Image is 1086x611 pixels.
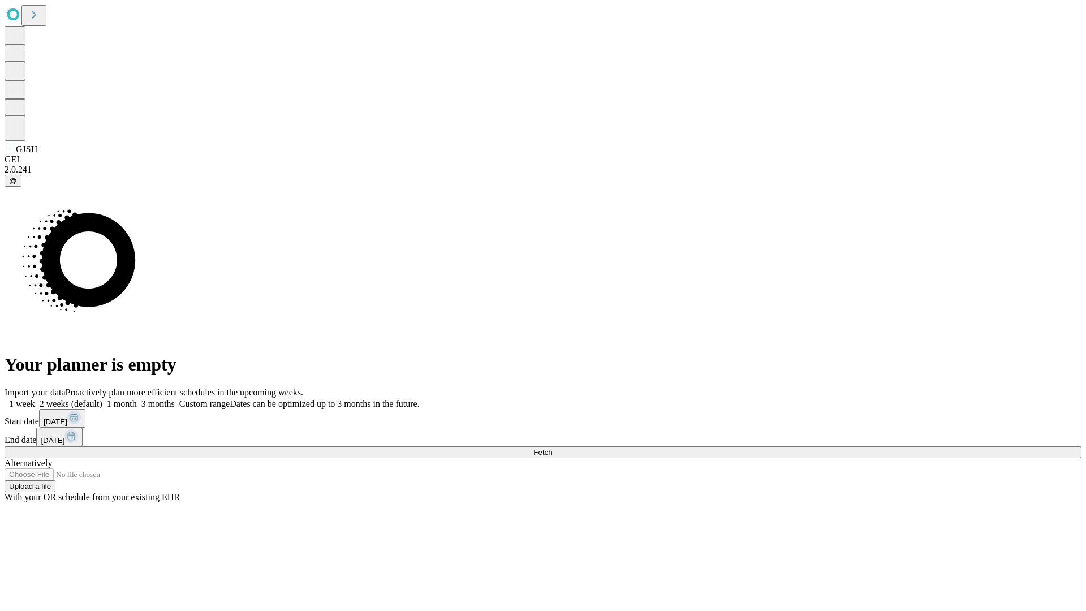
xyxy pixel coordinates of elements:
span: Custom range [179,399,230,408]
span: Alternatively [5,458,52,468]
span: [DATE] [44,418,67,426]
span: Proactively plan more efficient schedules in the upcoming weeks. [66,388,303,397]
button: [DATE] [36,428,83,446]
div: End date [5,428,1081,446]
span: 1 week [9,399,35,408]
button: @ [5,175,21,187]
span: 1 month [107,399,137,408]
div: Start date [5,409,1081,428]
span: 2 weeks (default) [40,399,102,408]
span: 3 months [141,399,175,408]
h1: Your planner is empty [5,354,1081,375]
span: With your OR schedule from your existing EHR [5,492,180,502]
span: Import your data [5,388,66,397]
span: Fetch [533,448,552,457]
button: Fetch [5,446,1081,458]
span: @ [9,177,17,185]
div: 2.0.241 [5,165,1081,175]
button: Upload a file [5,480,55,492]
span: [DATE] [41,436,64,445]
span: GJSH [16,144,37,154]
button: [DATE] [39,409,85,428]
div: GEI [5,154,1081,165]
span: Dates can be optimized up to 3 months in the future. [230,399,419,408]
